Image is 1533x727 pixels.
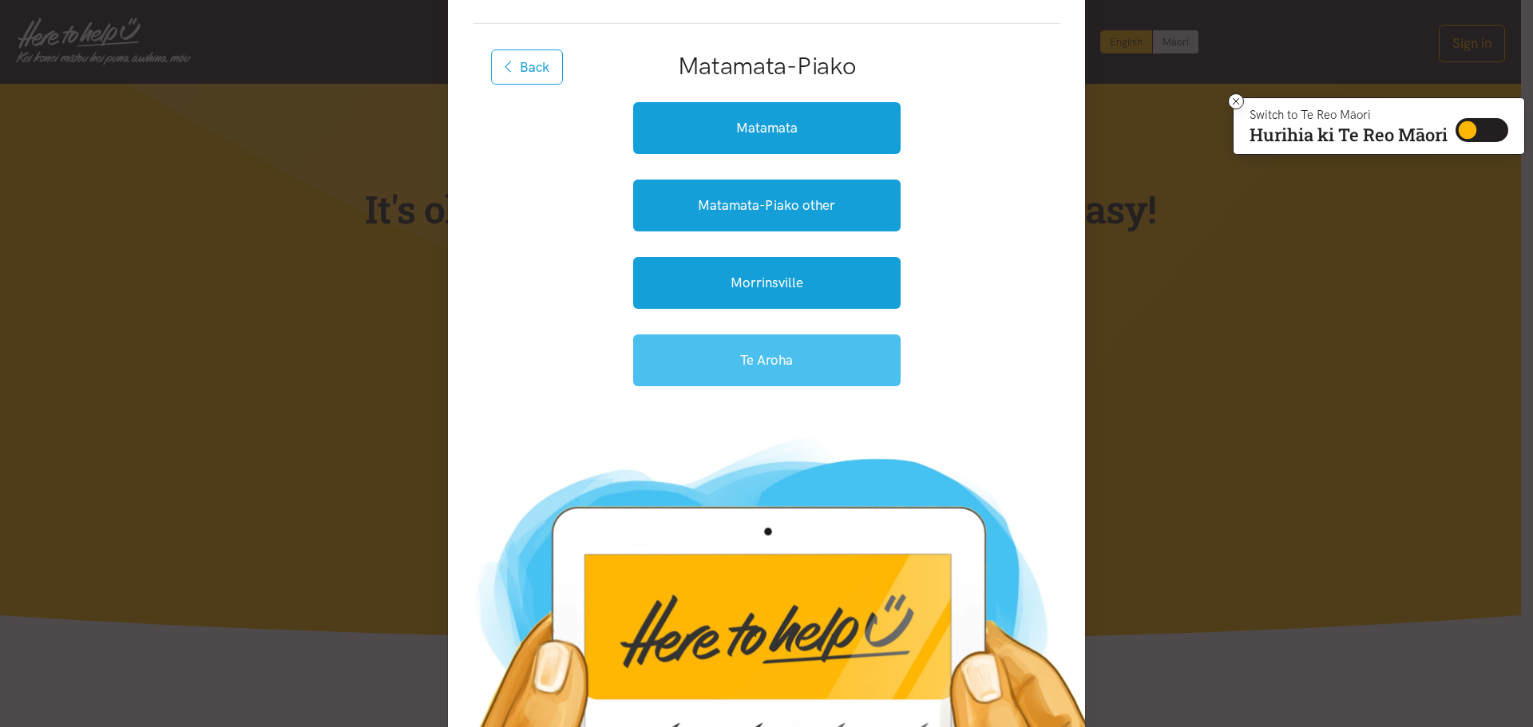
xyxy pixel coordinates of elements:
a: Matamata-Piako other [633,180,901,231]
h2: Matamata-Piako [499,49,1034,83]
a: Morrinsville [633,257,901,309]
a: Matamata [633,102,901,154]
p: Hurihia ki Te Reo Māori [1250,128,1448,142]
button: Back [491,49,563,85]
p: Switch to Te Reo Māori [1250,110,1448,120]
a: Te Aroha [633,334,901,386]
